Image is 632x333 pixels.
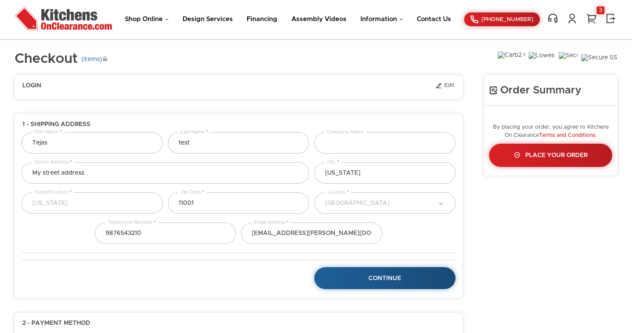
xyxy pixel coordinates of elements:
[481,17,533,22] span: [PHONE_NUMBER]
[15,6,112,30] img: Kitchens On Clearance
[314,267,455,289] a: Continue
[183,16,233,22] a: Design Services
[498,52,525,69] img: Carb2 Compliant
[81,55,107,63] small: ( items)
[125,16,169,22] a: Shop Online
[435,82,455,90] a: Edit
[597,6,604,14] div: 3
[369,275,401,281] span: Continue
[360,16,403,22] a: Information
[559,52,577,69] img: Secure Order
[529,52,555,69] img: Lowest Price Guarantee
[581,54,617,67] img: Secure SSL Encyption
[489,144,612,167] a: Place Your Order
[489,84,612,97] h4: Order Summary
[464,12,540,26] a: [PHONE_NUMBER]
[525,152,588,158] span: Place Your Order
[22,82,41,90] span: Login
[15,52,107,67] h1: Checkout
[22,320,90,327] span: 2 - Payment Method
[22,121,90,129] span: 1 - Shipping Address
[291,16,347,22] a: Assembly Videos
[493,124,609,138] small: By placing your order, you agree to Kitchens On Clearance
[417,16,451,22] a: Contact Us
[247,16,277,22] a: Financing
[539,133,597,138] a: Terms and Conditions.
[585,13,598,24] a: 3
